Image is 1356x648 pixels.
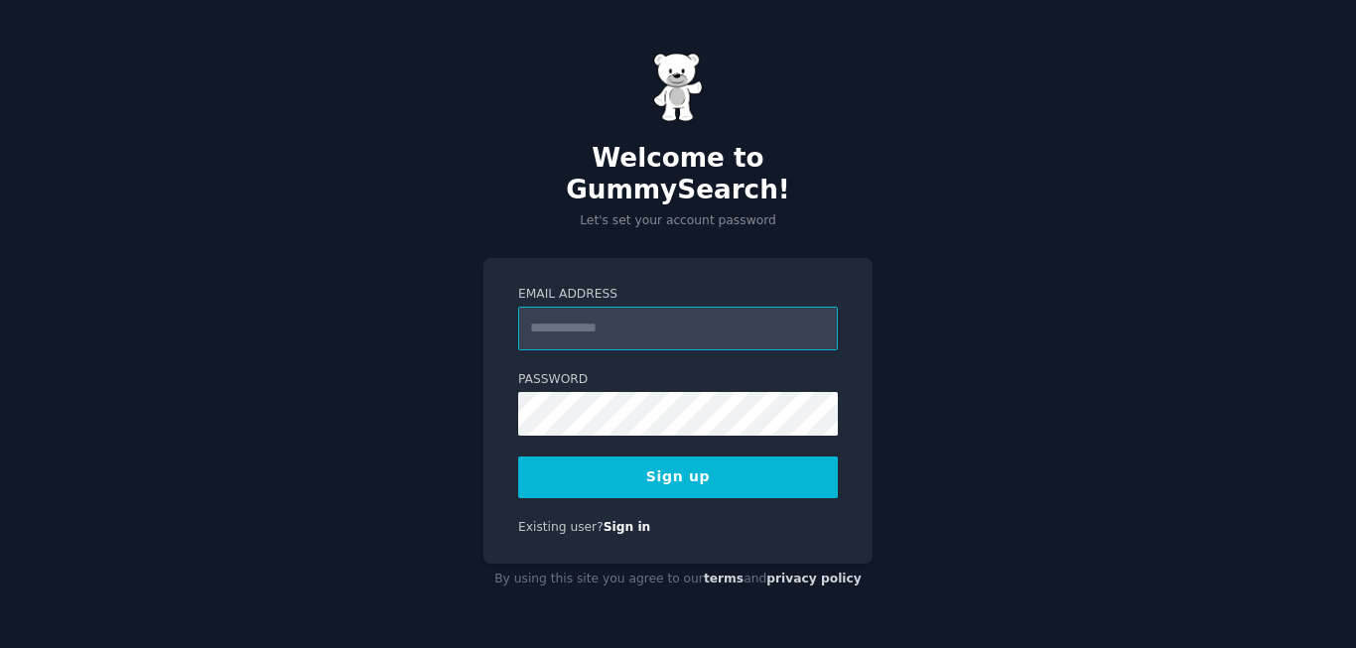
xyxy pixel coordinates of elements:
[483,143,873,205] h2: Welcome to GummySearch!
[483,564,873,595] div: By using this site you agree to our and
[653,53,703,122] img: Gummy Bear
[604,520,651,534] a: Sign in
[518,520,604,534] span: Existing user?
[766,572,862,585] a: privacy policy
[483,212,873,230] p: Let's set your account password
[704,572,744,585] a: terms
[518,371,838,389] label: Password
[518,456,838,498] button: Sign up
[518,286,838,304] label: Email Address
